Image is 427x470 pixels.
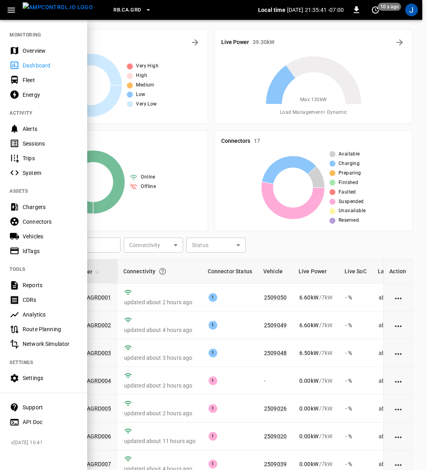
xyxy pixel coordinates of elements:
[23,311,78,318] div: Analytics
[405,4,418,16] div: profile-icon
[23,281,78,289] div: Reports
[287,6,344,14] p: [DATE] 21:35:41 -07:00
[23,374,78,382] div: Settings
[23,61,78,69] div: Dashboard
[378,3,401,11] span: 10 s ago
[258,6,285,14] p: Local time
[23,2,93,12] img: ampcontrol.io logo
[23,340,78,348] div: Network Simulator
[23,47,78,55] div: Overview
[23,125,78,133] div: Alerts
[23,325,78,333] div: Route Planning
[113,6,141,15] span: RB.CA.GRD
[11,439,81,447] span: v [DATE] 10:41
[23,203,78,211] div: Chargers
[23,218,78,226] div: Connectors
[23,169,78,177] div: System
[23,232,78,240] div: Vehicles
[23,76,78,84] div: Fleet
[23,140,78,148] div: Sessions
[23,296,78,304] div: CDRs
[369,4,382,16] button: set refresh interval
[23,418,78,426] div: API Doc
[23,154,78,162] div: Trips
[23,91,78,99] div: Energy
[23,403,78,411] div: Support
[23,247,78,255] div: IdTags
